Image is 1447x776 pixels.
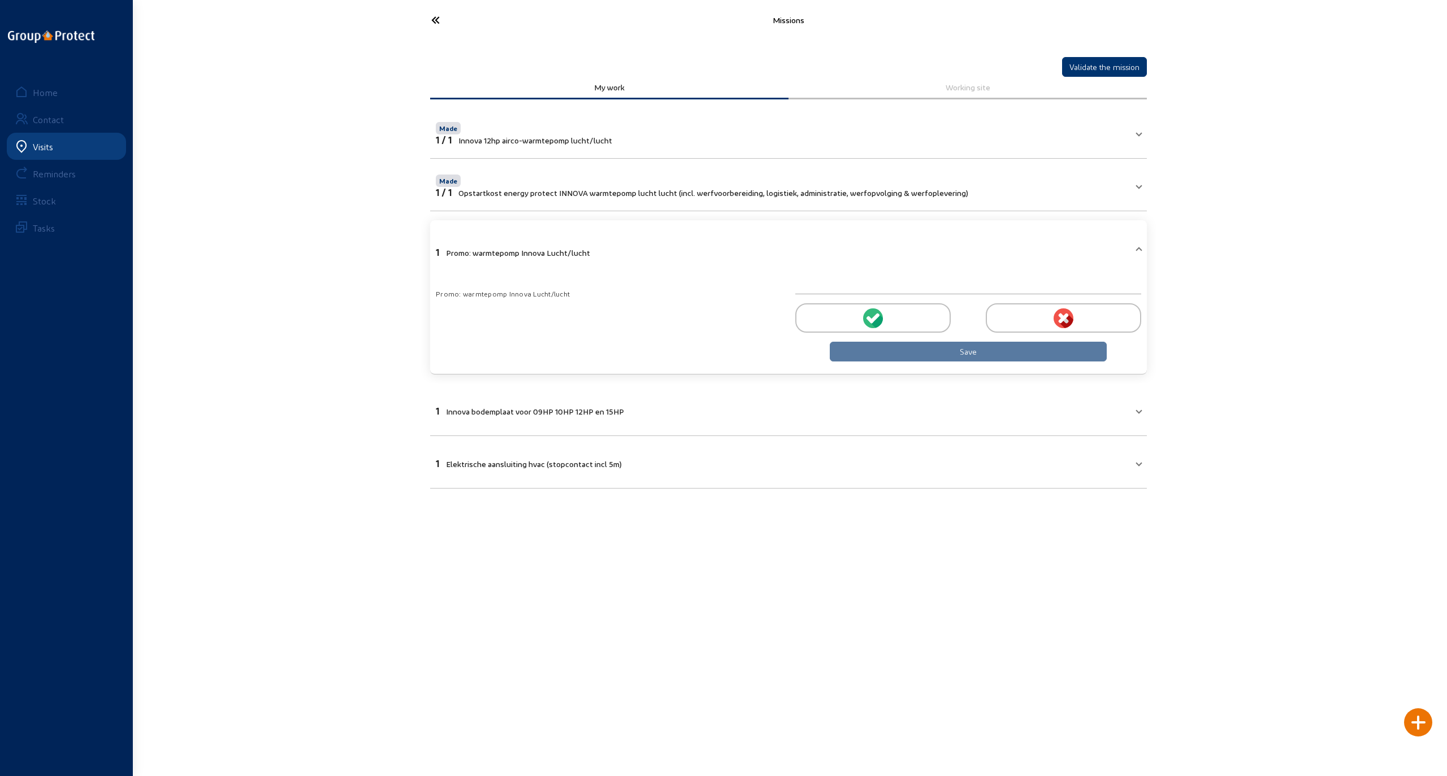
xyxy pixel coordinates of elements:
mat-expansion-panel-header: 1Elektrische aansluiting hvac (stopcontact incl 5m) [430,443,1147,481]
a: Home [7,79,126,106]
a: Reminders [7,160,126,187]
div: Visits [33,141,53,152]
mat-expansion-panel-header: 1Innova bodemplaat voor 09HP 10HP 12HP en 15HP [430,390,1147,429]
span: Elektrische aansluiting hvac (stopcontact incl 5m) [446,459,622,469]
div: My work [438,82,781,92]
button: Validate the mission [1062,57,1147,77]
span: 1 [436,406,439,416]
span: 1 / 1 [436,187,452,198]
mat-expansion-panel-header: 1Promo: warmtepomp Innova Lucht/lucht [430,227,1147,274]
span: Made [439,124,457,132]
a: Stock [7,187,126,214]
span: Made [439,177,457,185]
div: Home [33,87,58,98]
div: Missions [540,15,1037,25]
div: Promo: warmtepomp Innova Lucht/lucht [436,288,782,299]
span: 1 [436,458,439,469]
mat-expansion-panel-header: Made1 / 1Innova 12hp airco-warmtepomp lucht/lucht [430,113,1147,151]
span: Promo: warmtepomp Innova Lucht/lucht [446,248,590,258]
a: Tasks [7,214,126,241]
div: Contact [33,114,64,125]
span: Innova bodemplaat voor 09HP 10HP 12HP en 15HP [446,407,624,416]
a: Contact [7,106,126,133]
span: Opstartkost energy protect INNOVA warmtepomp lucht lucht (incl. werfvoorbereiding, logistiek, adm... [458,188,968,198]
span: Innova 12hp airco-warmtepomp lucht/lucht [458,136,612,145]
a: Visits [7,133,126,160]
div: Reminders [33,168,76,179]
div: 1Promo: warmtepomp Innova Lucht/lucht [430,274,1147,367]
img: logo-oneline.png [8,30,94,43]
div: Stock [33,195,56,206]
span: 1 [436,247,439,258]
div: Working site [796,82,1139,92]
div: Tasks [33,223,55,233]
span: 1 / 1 [436,134,452,145]
mat-expansion-panel-header: Made1 / 1Opstartkost energy protect INNOVA warmtepomp lucht lucht (incl. werfvoorbereiding, logis... [430,165,1147,204]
